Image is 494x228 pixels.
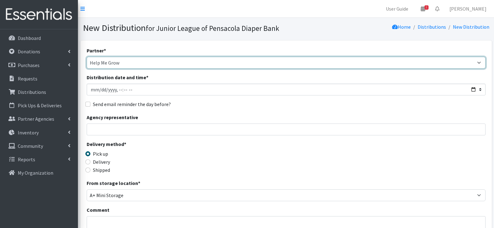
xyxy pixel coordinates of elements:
[2,113,75,125] a: Partner Agencies
[146,24,279,33] small: for Junior League of Pensacola Diaper Bank
[416,2,430,15] a: 1
[87,179,140,187] label: From storage location
[2,32,75,44] a: Dashboard
[418,24,446,30] a: Distributions
[18,116,54,122] p: Partner Agencies
[18,129,39,136] p: Inventory
[18,75,37,82] p: Requests
[2,4,75,25] img: HumanEssentials
[124,141,126,147] abbr: required
[87,114,138,121] label: Agency representative
[138,180,140,186] abbr: required
[146,74,148,80] abbr: required
[444,2,492,15] a: [PERSON_NAME]
[2,72,75,85] a: Requests
[93,150,108,158] label: Pick up
[87,47,106,54] label: Partner
[2,126,75,139] a: Inventory
[18,170,53,176] p: My Organization
[18,48,40,55] p: Donations
[2,45,75,58] a: Donations
[83,22,284,33] h1: New Distribution
[18,156,35,163] p: Reports
[87,206,109,214] label: Comment
[104,47,106,54] abbr: required
[18,35,41,41] p: Dashboard
[18,89,46,95] p: Distributions
[392,24,411,30] a: Home
[453,24,489,30] a: New Distribution
[87,140,186,150] legend: Delivery method
[2,86,75,98] a: Distributions
[2,59,75,71] a: Purchases
[93,166,110,174] label: Shipped
[93,158,110,166] label: Delivery
[381,2,413,15] a: User Guide
[2,140,75,152] a: Community
[2,99,75,112] a: Pick Ups & Deliveries
[18,143,43,149] p: Community
[87,74,148,81] label: Distribution date and time
[93,100,171,108] label: Send email reminder the day before?
[18,62,40,68] p: Purchases
[2,153,75,166] a: Reports
[424,5,429,10] span: 1
[18,102,62,109] p: Pick Ups & Deliveries
[2,167,75,179] a: My Organization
